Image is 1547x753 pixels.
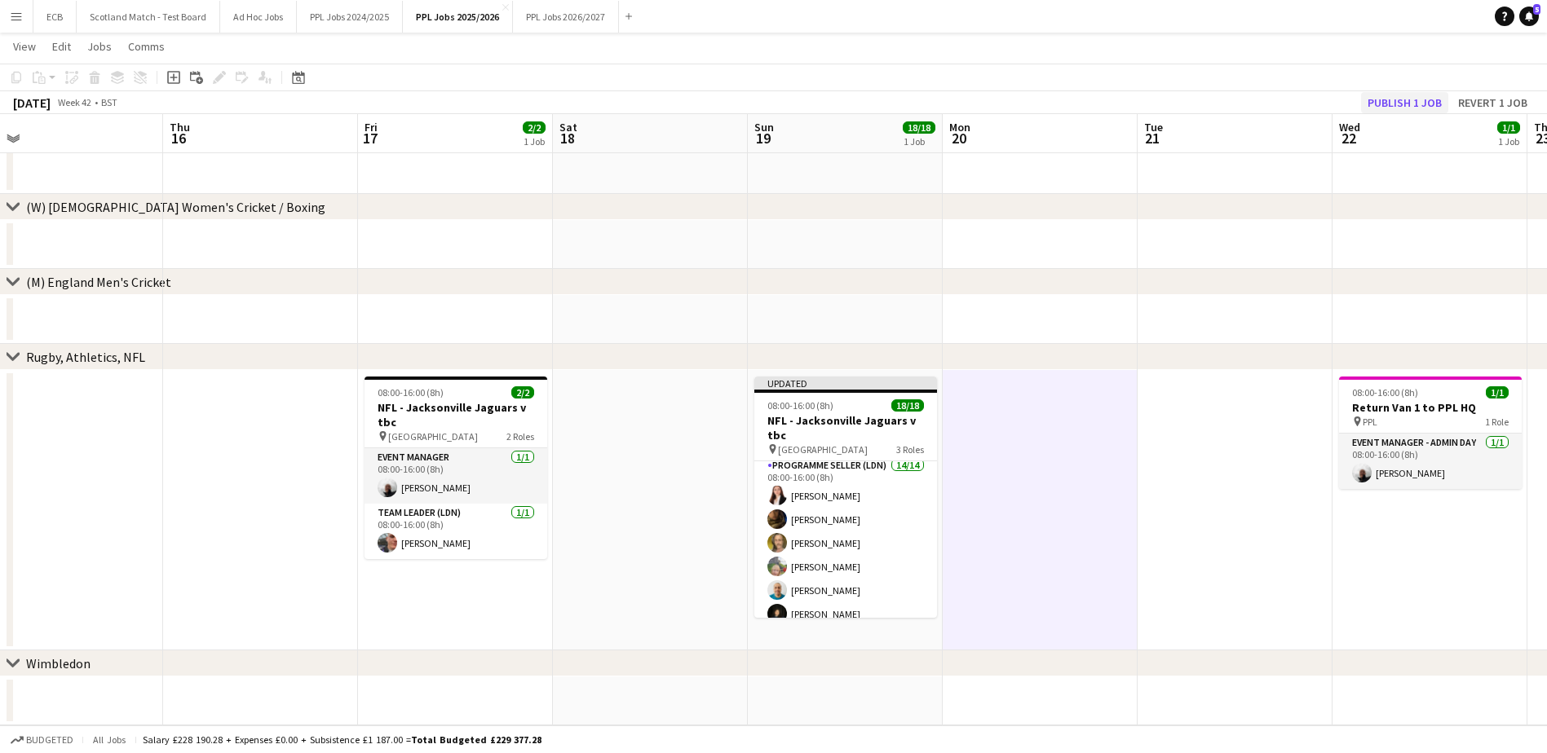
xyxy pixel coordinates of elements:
span: All jobs [90,733,129,746]
h3: NFL - Jacksonville Jaguars v tbc [365,400,547,429]
span: 18 [557,129,577,148]
div: Salary £228 190.28 + Expenses £0.00 + Subsistence £1 187.00 = [143,733,541,746]
span: 20 [947,129,970,148]
div: Updated [754,376,937,390]
span: 19 [752,129,774,148]
a: Jobs [81,36,118,57]
a: Comms [122,36,171,57]
span: 08:00-16:00 (8h) [378,386,444,399]
span: Fri [365,120,378,134]
button: PPL Jobs 2026/2027 [513,1,619,33]
span: [GEOGRAPHIC_DATA] [778,443,868,456]
span: 1 Role [1485,416,1509,428]
app-job-card: Updated08:00-16:00 (8h)18/18NFL - Jacksonville Jaguars v tbc [GEOGRAPHIC_DATA]3 RolesEvent Manage... [754,376,937,618]
div: (W) [DEMOGRAPHIC_DATA] Women's Cricket / Boxing [26,199,325,215]
span: Comms [128,39,165,54]
button: Publish 1 job [1361,92,1448,113]
app-job-card: 08:00-16:00 (8h)1/1Return Van 1 to PPL HQ PPL1 RoleEvent Manager - Admin Day1/108:00-16:00 (8h)[P... [1339,376,1522,489]
span: Thu [170,120,190,134]
span: Week 42 [54,96,95,108]
span: 2 Roles [506,430,534,443]
span: 17 [362,129,378,148]
a: 5 [1519,7,1539,26]
button: Budgeted [8,731,76,749]
span: Wed [1339,120,1360,134]
h3: NFL - Jacksonville Jaguars v tbc [754,413,937,443]
span: 21 [1142,129,1163,148]
span: 1/1 [1497,121,1520,134]
app-card-role: Team Leader (LDN)1/108:00-16:00 (8h)[PERSON_NAME] [365,504,547,559]
div: Wimbledon [26,655,91,672]
span: Budgeted [26,734,73,746]
span: 18/18 [891,399,924,412]
button: PPL Jobs 2025/2026 [403,1,513,33]
span: 1/1 [1486,386,1509,399]
span: View [13,39,36,54]
button: Scotland Match - Test Board [77,1,220,33]
a: View [7,36,42,57]
button: PPL Jobs 2024/2025 [297,1,403,33]
span: 22 [1337,129,1360,148]
span: Total Budgeted £229 377.28 [411,733,541,746]
app-card-role: Event Manager1/108:00-16:00 (8h)[PERSON_NAME] [365,448,547,504]
div: (M) England Men's Cricket [26,274,171,290]
span: 2/2 [523,121,546,134]
span: Mon [949,120,970,134]
span: Tue [1144,120,1163,134]
div: [DATE] [13,95,51,111]
a: Edit [46,36,77,57]
span: 3 Roles [896,443,924,456]
div: 1 Job [904,135,935,148]
div: 1 Job [524,135,545,148]
span: 18/18 [903,121,935,134]
span: 08:00-16:00 (8h) [1352,386,1418,399]
span: Jobs [87,39,112,54]
button: Revert 1 job [1452,92,1534,113]
span: Sun [754,120,774,134]
span: 16 [167,129,190,148]
app-card-role: Event Manager - Admin Day1/108:00-16:00 (8h)[PERSON_NAME] [1339,434,1522,489]
span: 08:00-16:00 (8h) [767,399,833,412]
span: PPL [1363,416,1377,428]
span: Edit [52,39,71,54]
div: BST [101,96,117,108]
app-job-card: 08:00-16:00 (8h)2/2NFL - Jacksonville Jaguars v tbc [GEOGRAPHIC_DATA]2 RolesEvent Manager1/108:00... [365,376,547,559]
button: Ad Hoc Jobs [220,1,297,33]
div: Rugby, Athletics, NFL [26,349,145,365]
span: 5 [1533,4,1540,15]
div: 1 Job [1498,135,1519,148]
span: 2/2 [511,386,534,399]
span: Sat [559,120,577,134]
button: ECB [33,1,77,33]
h3: Return Van 1 to PPL HQ [1339,400,1522,415]
span: [GEOGRAPHIC_DATA] [388,430,478,443]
